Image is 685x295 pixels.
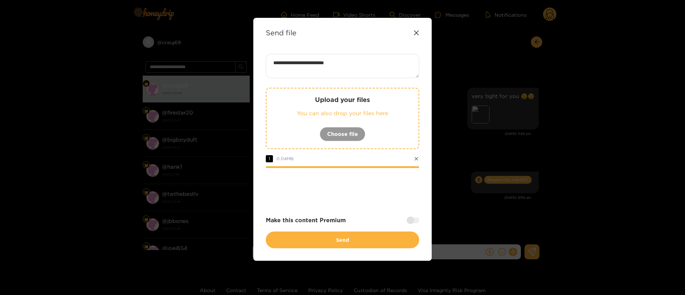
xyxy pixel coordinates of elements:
span: 1 [266,155,273,162]
strong: Make this content Premium [266,216,346,224]
span: 0.04 MB [276,156,294,161]
button: Choose file [320,127,365,141]
p: You can also drop your files here [281,109,404,117]
strong: Send file [266,29,296,37]
p: Upload your files [281,96,404,104]
button: Send [266,232,419,248]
